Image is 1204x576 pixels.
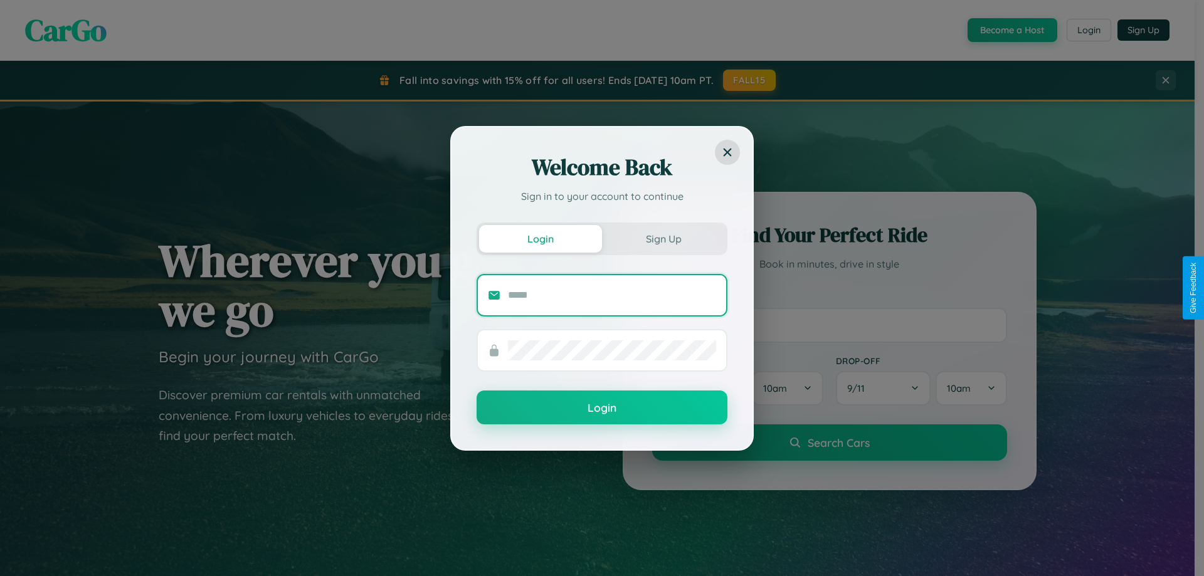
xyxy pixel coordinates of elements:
[479,225,602,253] button: Login
[1189,263,1198,313] div: Give Feedback
[477,152,727,182] h2: Welcome Back
[477,189,727,204] p: Sign in to your account to continue
[602,225,725,253] button: Sign Up
[477,390,727,424] button: Login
